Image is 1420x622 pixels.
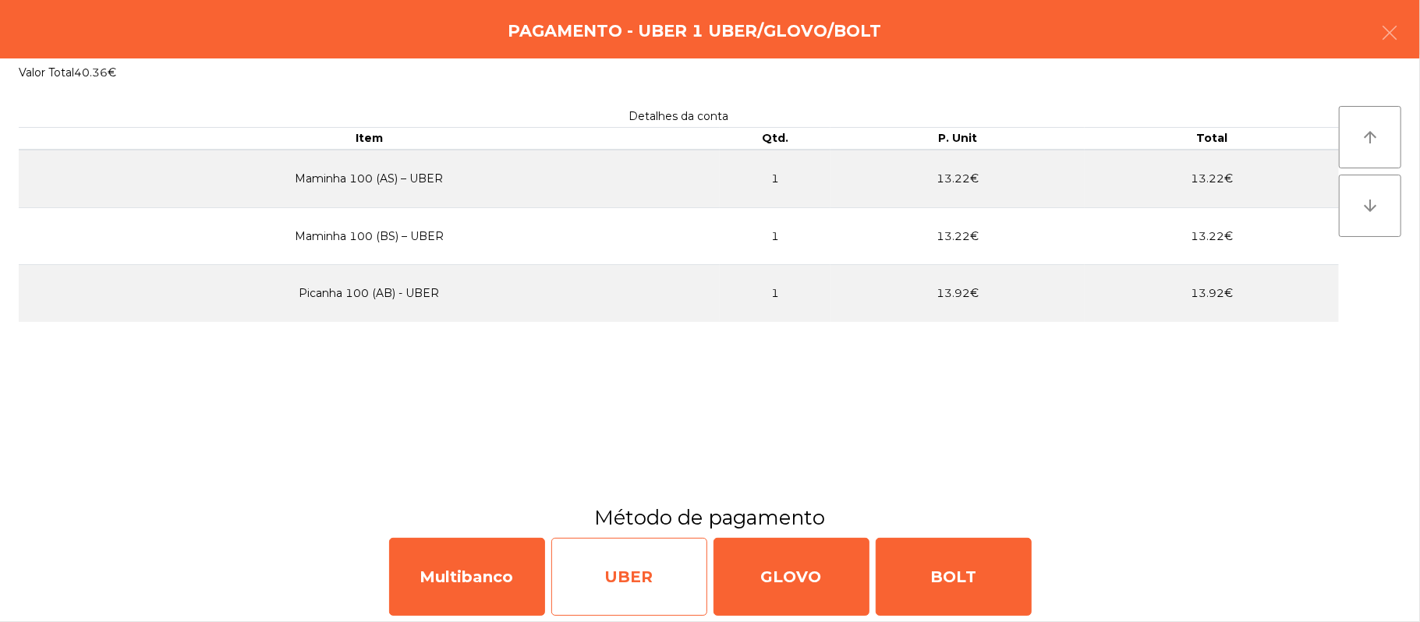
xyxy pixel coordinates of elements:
div: Multibanco [389,538,545,616]
span: Detalhes da conta [629,109,729,123]
span: 40.36€ [74,65,116,80]
div: BOLT [876,538,1032,616]
th: Total [1085,128,1339,150]
td: 13.92€ [1085,265,1339,322]
td: 1 [720,207,830,265]
td: Maminha 100 (BS) – UBER [19,207,720,265]
td: 13.22€ [830,207,1085,265]
td: 13.22€ [1085,150,1339,208]
button: arrow_upward [1339,106,1401,168]
td: Maminha 100 (AS) – UBER [19,150,720,208]
button: arrow_downward [1339,175,1401,237]
h4: Pagamento - UBER 1 UBER/GLOVO/BOLT [508,19,881,43]
td: 13.92€ [830,265,1085,322]
div: UBER [551,538,707,616]
td: Picanha 100 (AB) - UBER [19,265,720,322]
td: 1 [720,150,830,208]
th: Qtd. [720,128,830,150]
th: Item [19,128,720,150]
div: GLOVO [714,538,869,616]
th: P. Unit [830,128,1085,150]
span: Valor Total [19,65,74,80]
td: 13.22€ [830,150,1085,208]
i: arrow_downward [1361,196,1379,215]
td: 1 [720,265,830,322]
i: arrow_upward [1361,128,1379,147]
td: 13.22€ [1085,207,1339,265]
h3: Método de pagamento [12,504,1408,532]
